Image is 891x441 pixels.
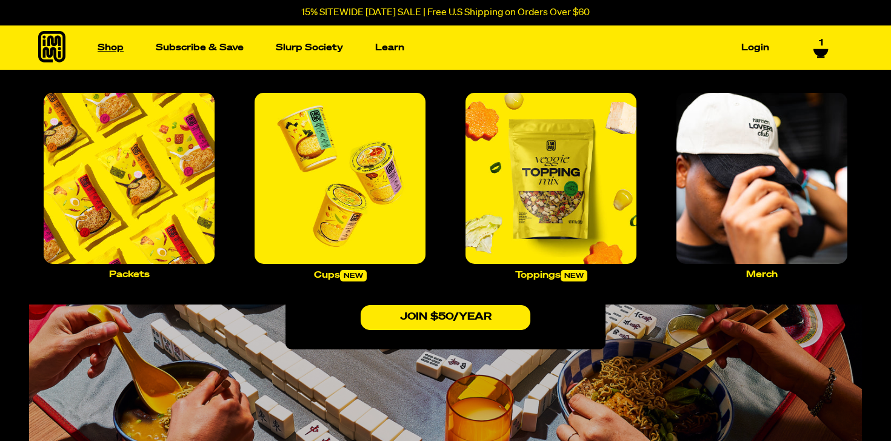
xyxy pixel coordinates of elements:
span: 1 [819,36,823,47]
a: Toppingsnew [461,88,641,286]
p: Merch [746,270,778,279]
nav: Main navigation [93,25,774,70]
a: Cupsnew [250,88,430,286]
button: JOIN $50/yEAr [361,305,530,330]
img: Merch_large.jpg [676,93,847,264]
p: Packets [109,270,150,279]
a: Packets [39,88,219,284]
img: Toppings_large.jpg [466,93,636,264]
a: Login [736,38,774,57]
p: Toppings [515,270,587,281]
span: new [561,270,587,281]
span: new [340,270,367,281]
a: Subscribe & Save [151,38,249,57]
img: Cups_large.jpg [255,93,425,264]
p: Cups [314,270,367,281]
a: 1 [813,36,829,56]
p: 15% SITEWIDE [DATE] SALE | Free U.S Shipping on Orders Over $60 [301,7,590,18]
a: Slurp Society [271,38,348,57]
a: Shop [93,38,128,57]
img: Packets_large.jpg [44,93,215,264]
a: Learn [370,38,409,57]
a: Merch [672,88,852,284]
